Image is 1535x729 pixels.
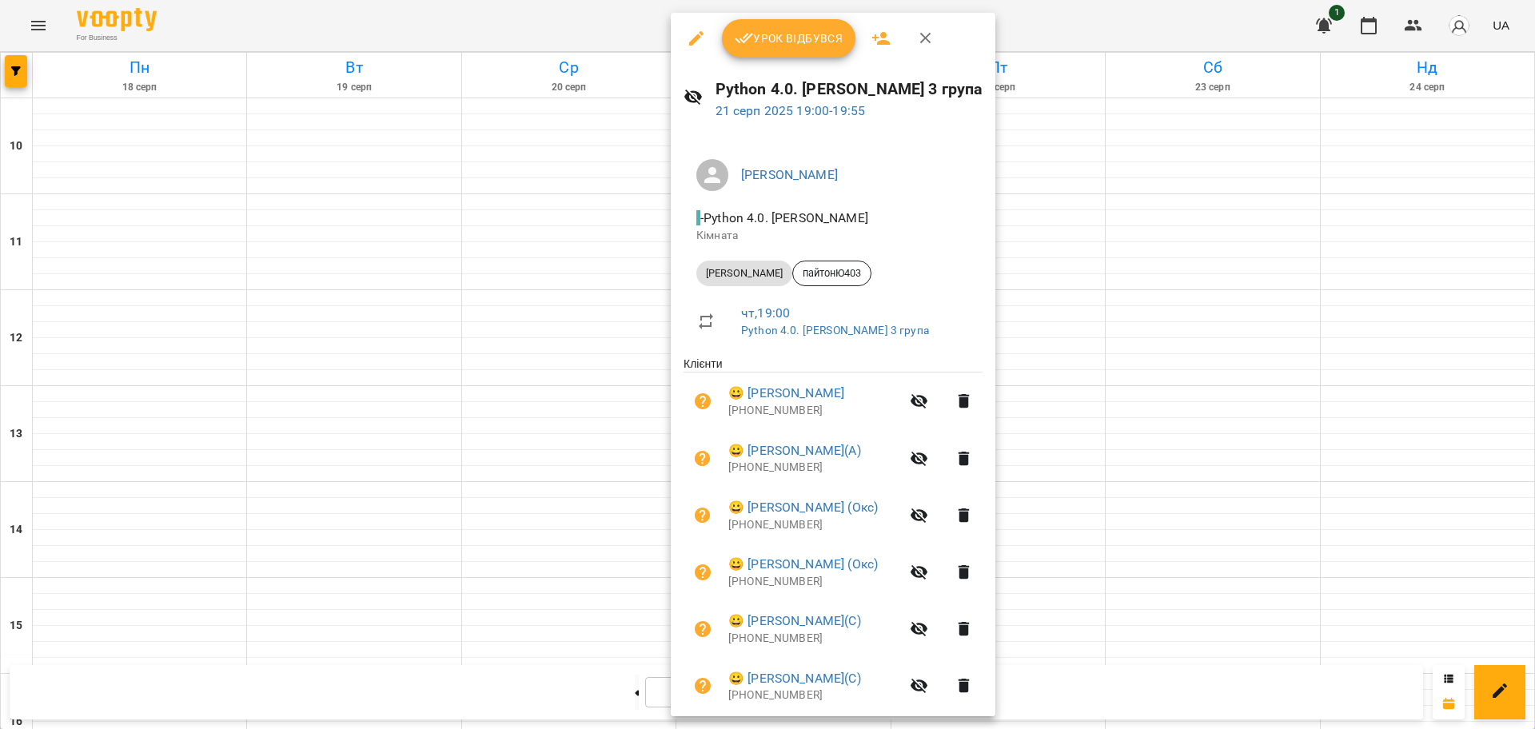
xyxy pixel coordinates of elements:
a: 😀 [PERSON_NAME](С) [728,669,861,688]
span: - Python 4.0. [PERSON_NAME] [696,210,871,225]
h6: Python 4.0. [PERSON_NAME] 3 група [716,77,983,102]
a: [PERSON_NAME] [741,167,838,182]
button: Урок відбувся [722,19,856,58]
span: Урок відбувся [735,29,843,48]
button: Візит ще не сплачено. Додати оплату? [684,440,722,478]
a: 😀 [PERSON_NAME](С) [728,611,861,631]
button: Візит ще не сплачено. Додати оплату? [684,553,722,592]
span: пайтонЮ403 [793,266,871,281]
p: [PHONE_NUMBER] [728,460,900,476]
p: [PHONE_NUMBER] [728,687,900,703]
a: чт , 19:00 [741,305,790,321]
span: [PERSON_NAME] [696,266,792,281]
button: Візит ще не сплачено. Додати оплату? [684,667,722,705]
a: Python 4.0. [PERSON_NAME] 3 група [741,324,929,337]
button: Візит ще не сплачено. Додати оплату? [684,610,722,648]
a: 😀 [PERSON_NAME] (Окс) [728,555,878,574]
p: [PHONE_NUMBER] [728,403,900,419]
div: пайтонЮ403 [792,261,871,286]
p: [PHONE_NUMBER] [728,574,900,590]
p: [PHONE_NUMBER] [728,631,900,647]
button: Візит ще не сплачено. Додати оплату? [684,496,722,535]
a: 😀 [PERSON_NAME](А) [728,441,861,460]
a: 😀 [PERSON_NAME] (Окс) [728,498,878,517]
a: 21 серп 2025 19:00-19:55 [716,103,866,118]
p: Кімната [696,228,970,244]
button: Візит ще не сплачено. Додати оплату? [684,382,722,420]
a: 😀 [PERSON_NAME] [728,384,844,403]
p: [PHONE_NUMBER] [728,517,900,533]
